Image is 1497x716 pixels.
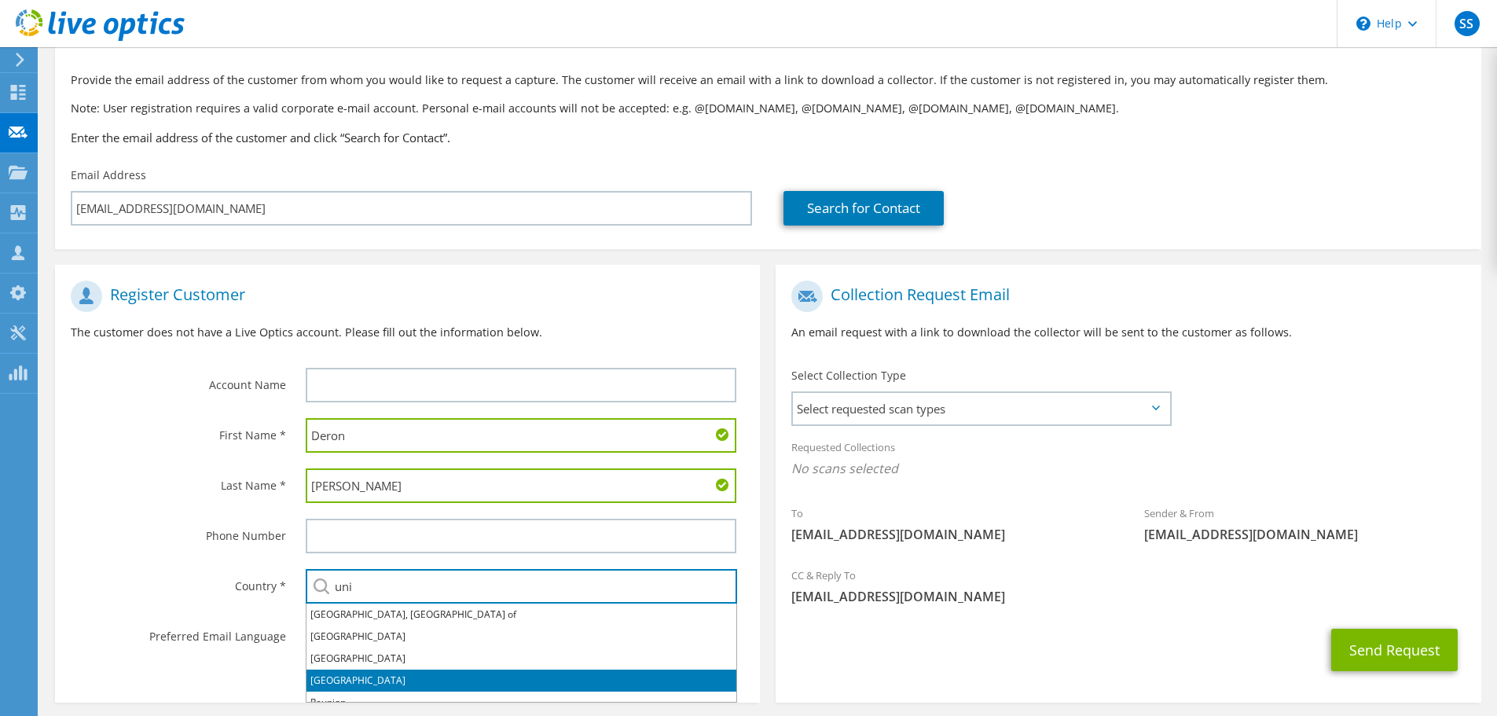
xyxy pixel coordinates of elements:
div: Requested Collections [776,431,1480,489]
li: [GEOGRAPHIC_DATA] [306,648,736,670]
h3: Enter the email address of the customer and click “Search for Contact”. [71,129,1466,146]
span: [EMAIL_ADDRESS][DOMAIN_NAME] [791,588,1465,605]
label: First Name * [71,418,286,443]
label: Phone Number [71,519,286,544]
li: [GEOGRAPHIC_DATA] [306,670,736,692]
label: Preferred Email Language [71,619,286,644]
h1: Collection Request Email [791,281,1457,312]
span: No scans selected [791,460,1465,477]
div: Sender & From [1128,497,1481,551]
button: Send Request [1331,629,1458,671]
div: CC & Reply To [776,559,1480,613]
h1: Register Customer [71,281,736,312]
li: [GEOGRAPHIC_DATA], [GEOGRAPHIC_DATA] of [306,604,736,626]
span: SS [1455,11,1480,36]
span: [EMAIL_ADDRESS][DOMAIN_NAME] [791,526,1113,543]
svg: \n [1356,17,1370,31]
label: Email Address [71,167,146,183]
li: [GEOGRAPHIC_DATA] [306,626,736,648]
a: Search for Contact [783,191,944,226]
span: Select requested scan types [793,393,1169,424]
p: The customer does not have a Live Optics account. Please fill out the information below. [71,324,744,341]
label: Last Name * [71,468,286,494]
p: An email request with a link to download the collector will be sent to the customer as follows. [791,324,1465,341]
span: [EMAIL_ADDRESS][DOMAIN_NAME] [1144,526,1466,543]
div: To [776,497,1128,551]
p: Note: User registration requires a valid corporate e-mail account. Personal e-mail accounts will ... [71,100,1466,117]
li: Reunion [306,692,736,714]
label: Country * [71,569,286,594]
label: Account Name [71,368,286,393]
p: Provide the email address of the customer from whom you would like to request a capture. The cust... [71,72,1466,89]
label: Select Collection Type [791,368,906,384]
